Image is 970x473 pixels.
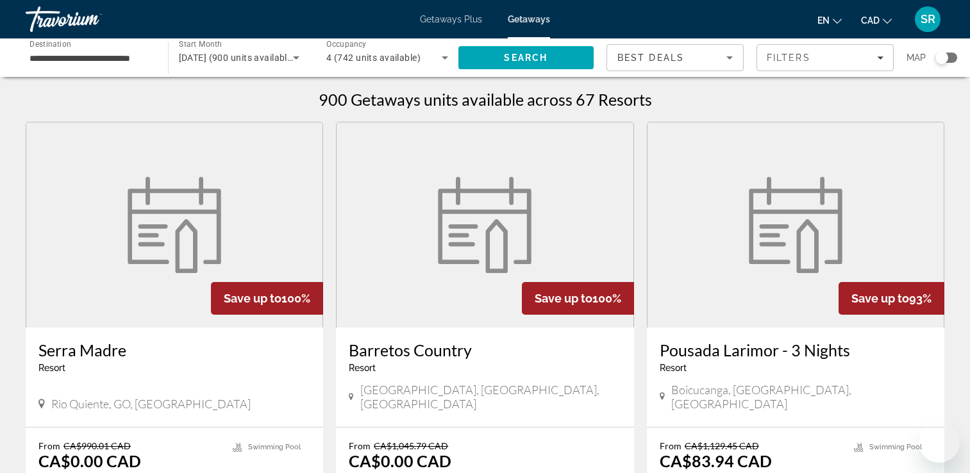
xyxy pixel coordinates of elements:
span: SR [921,13,935,26]
span: From [660,440,682,451]
span: Boicucanga, [GEOGRAPHIC_DATA], [GEOGRAPHIC_DATA] [671,383,932,411]
span: 4 (742 units available) [326,53,421,63]
p: CA$0.00 CAD [349,451,451,470]
a: Serra Madre [26,122,323,328]
span: Swimming Pool [248,443,301,451]
a: Getaways [508,14,550,24]
span: Resort [349,363,376,373]
span: Start Month [179,40,222,49]
span: CA$1,129.45 CAD [685,440,759,451]
span: CA$1,045.79 CAD [374,440,448,451]
button: Change language [817,11,842,29]
span: [DATE] (900 units available) [179,53,296,63]
span: CA$990.01 CAD [63,440,131,451]
img: Serra Madre [120,177,229,273]
a: Travorium [26,3,154,36]
a: Serra Madre [38,340,310,360]
iframe: Button to launch messaging window [919,422,960,463]
a: Barretos Country [349,340,621,360]
span: Best Deals [617,53,684,63]
img: Barretos Country [430,177,539,273]
div: 93% [839,282,944,315]
span: Resort [38,363,65,373]
button: User Menu [911,6,944,33]
h1: 900 Getaways units available across 67 Resorts [319,90,652,109]
input: Select destination [29,51,151,66]
span: CAD [861,15,880,26]
span: Search [504,53,548,63]
span: Swimming Pool [869,443,922,451]
span: Save up to [224,292,281,305]
a: Pousada Larimor - 3 Nights [647,122,944,328]
span: Save up to [851,292,909,305]
span: Rio Quiente, GO, [GEOGRAPHIC_DATA] [51,397,251,411]
p: CA$83.94 CAD [660,451,772,470]
span: en [817,15,830,26]
span: Filters [767,53,810,63]
span: Resort [660,363,687,373]
a: Barretos Country [336,122,633,328]
span: Save up to [535,292,592,305]
span: Map [907,49,926,67]
span: Destination [29,39,71,48]
button: Change currency [861,11,892,29]
div: 100% [522,282,634,315]
span: From [349,440,371,451]
img: Pousada Larimor - 3 Nights [741,177,850,273]
div: 100% [211,282,323,315]
span: From [38,440,60,451]
a: Pousada Larimor - 3 Nights [660,340,932,360]
p: CA$0.00 CAD [38,451,141,470]
button: Filters [757,44,894,71]
mat-select: Sort by [617,50,733,65]
span: Occupancy [326,40,367,49]
a: Getaways Plus [420,14,482,24]
span: [GEOGRAPHIC_DATA], [GEOGRAPHIC_DATA], [GEOGRAPHIC_DATA] [360,383,621,411]
button: Search [458,46,594,69]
